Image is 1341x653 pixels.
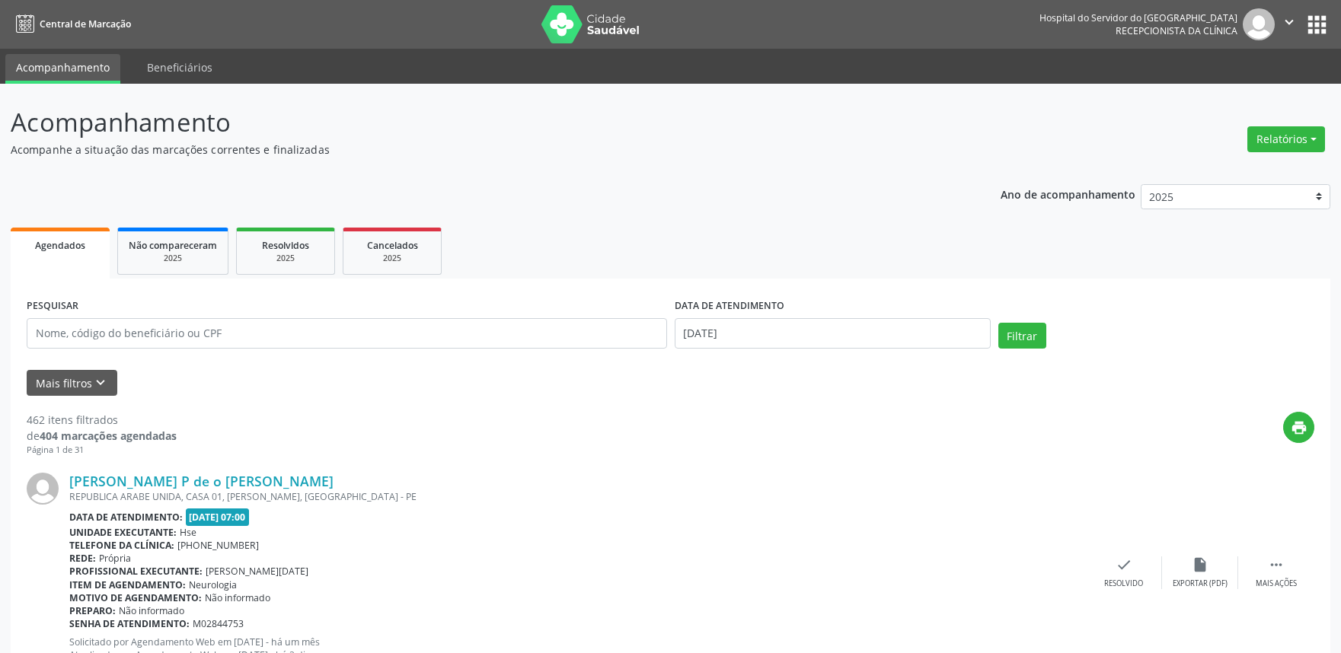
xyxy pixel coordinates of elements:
b: Unidade executante: [69,526,177,539]
i: insert_drive_file [1192,556,1208,573]
button: Mais filtroskeyboard_arrow_down [27,370,117,397]
button: print [1283,412,1314,443]
div: Hospital do Servidor do [GEOGRAPHIC_DATA] [1039,11,1237,24]
img: img [27,473,59,505]
i:  [1268,556,1285,573]
label: DATA DE ATENDIMENTO [675,295,784,318]
img: img [1243,8,1275,40]
span: Neurologia [189,578,237,591]
div: 2025 [247,253,324,264]
i:  [1281,14,1298,30]
p: Acompanhe a situação das marcações correntes e finalizadas [11,142,934,158]
b: Senha de atendimento: [69,617,190,630]
div: Resolvido [1104,578,1143,589]
a: Beneficiários [136,54,223,81]
span: Agendados [35,239,85,252]
p: Ano de acompanhamento [1001,184,1135,203]
b: Profissional executante: [69,565,203,578]
i: print [1291,419,1307,436]
span: M02844753 [193,617,244,630]
span: [PHONE_NUMBER] [177,539,259,552]
button: Relatórios [1247,126,1325,152]
div: Mais ações [1256,578,1297,589]
input: Nome, código do beneficiário ou CPF [27,318,667,349]
span: [DATE] 07:00 [186,508,250,526]
span: Recepcionista da clínica [1116,24,1237,37]
strong: 404 marcações agendadas [40,428,177,443]
button: Filtrar [998,323,1046,349]
span: Não compareceram [129,239,217,252]
b: Preparo: [69,604,116,617]
i: check [1116,556,1132,573]
div: de [27,428,177,444]
span: Cancelados [367,239,418,252]
div: 2025 [354,253,430,264]
b: Telefone da clínica: [69,539,174,552]
div: Página 1 de 31 [27,444,177,457]
div: Exportar (PDF) [1173,578,1228,589]
label: PESQUISAR [27,295,78,318]
a: Central de Marcação [11,11,131,37]
span: Própria [99,552,131,565]
span: [PERSON_NAME][DATE] [206,565,308,578]
button: apps [1304,11,1330,38]
div: REPUBLICA ARABE UNIDA, CASA 01, [PERSON_NAME], [GEOGRAPHIC_DATA] - PE [69,490,1086,503]
b: Rede: [69,552,96,565]
b: Motivo de agendamento: [69,591,202,604]
span: Resolvidos [262,239,309,252]
a: Acompanhamento [5,54,120,84]
span: Não informado [119,604,184,617]
button:  [1275,8,1304,40]
div: 2025 [129,253,217,264]
span: Central de Marcação [40,18,131,30]
span: Não informado [205,591,270,604]
p: Acompanhamento [11,104,934,142]
b: Data de atendimento: [69,511,183,524]
input: Selecione um intervalo [675,318,991,349]
div: 462 itens filtrados [27,412,177,428]
b: Item de agendamento: [69,578,186,591]
a: [PERSON_NAME] P de o [PERSON_NAME] [69,473,334,489]
span: Hse [180,526,196,539]
i: keyboard_arrow_down [92,374,109,391]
